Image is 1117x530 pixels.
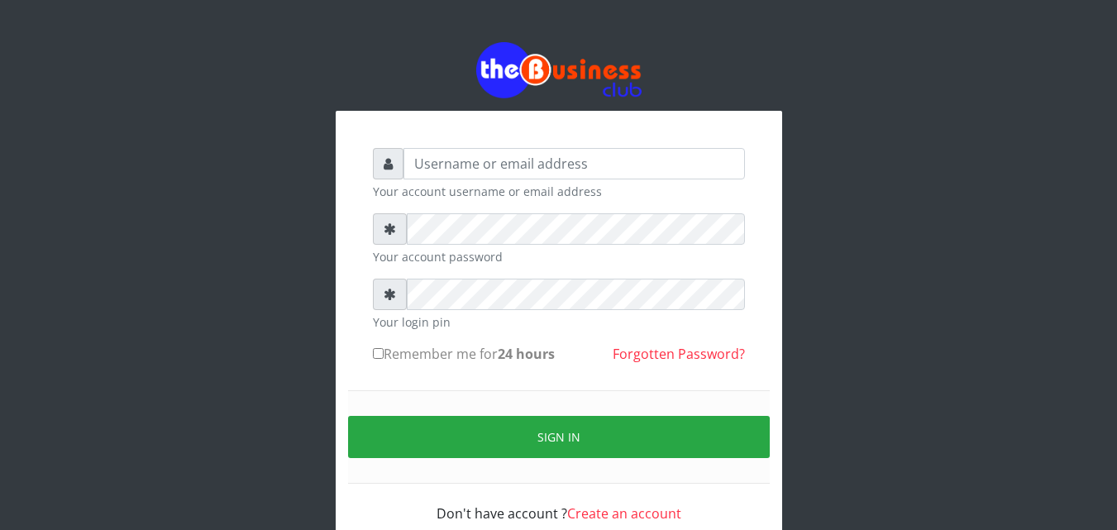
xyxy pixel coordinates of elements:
label: Remember me for [373,344,555,364]
small: Your account username or email address [373,183,745,200]
input: Username or email address [403,148,745,179]
small: Your account password [373,248,745,265]
a: Forgotten Password? [613,345,745,363]
b: 24 hours [498,345,555,363]
small: Your login pin [373,313,745,331]
input: Remember me for24 hours [373,348,384,359]
div: Don't have account ? [373,484,745,523]
button: Sign in [348,416,770,458]
a: Create an account [567,504,681,523]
